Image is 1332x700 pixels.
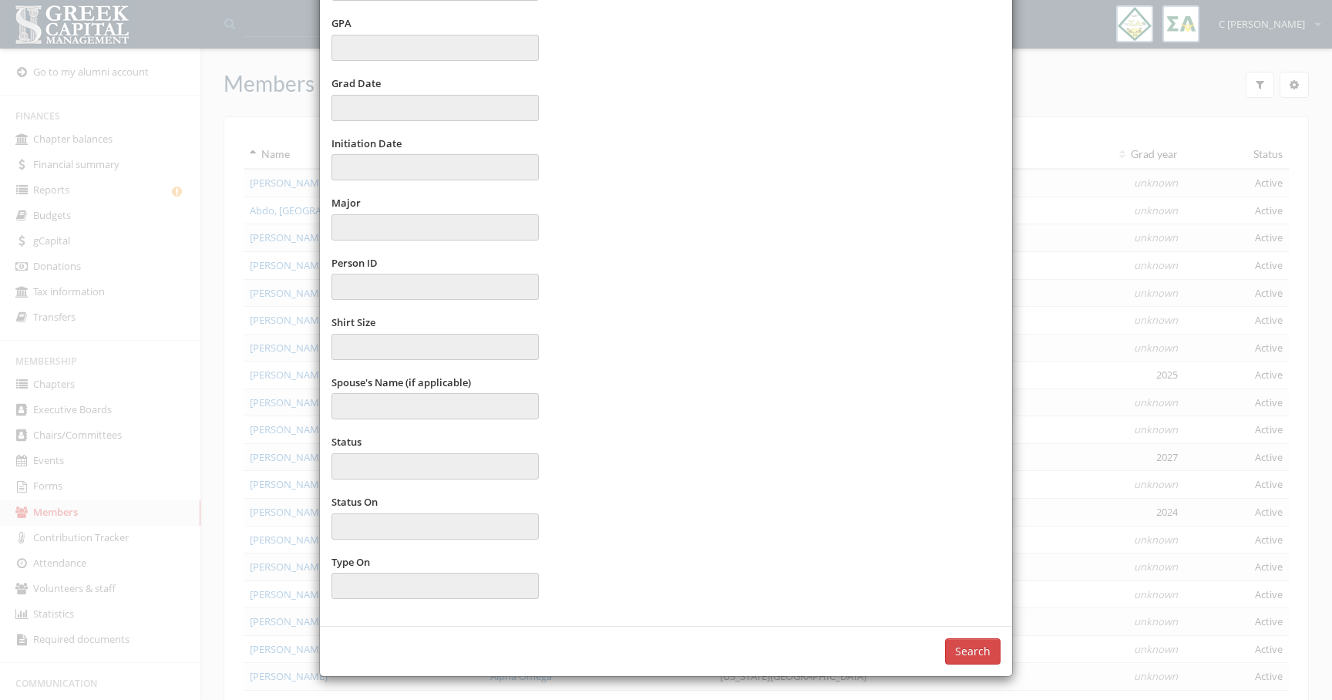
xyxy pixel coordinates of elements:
label: Shirt Size [331,315,375,330]
label: Status [331,435,362,449]
label: GPA [331,16,351,31]
label: Status On [331,495,378,510]
button: Search [945,638,1001,665]
label: Initiation Date [331,136,402,151]
label: Type On [331,555,370,570]
label: Grad Date [331,76,381,91]
label: Spouse's Name (if applicable) [331,375,471,390]
label: Person ID [331,256,378,271]
label: Major [331,196,361,210]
